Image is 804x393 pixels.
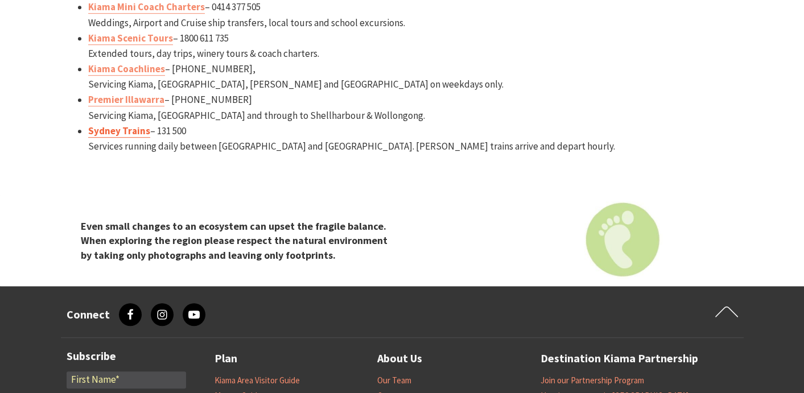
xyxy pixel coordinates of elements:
[88,31,739,61] li: – 1800 611 735 Extended tours, day trips, winery tours & coach charters.
[88,1,205,14] a: Kiama Mini Coach Charters
[215,375,300,386] a: Kiama Area Visitor Guide
[88,125,150,138] a: Sydney Trains
[377,349,422,368] a: About Us
[215,349,237,368] a: Plan
[88,93,164,106] a: Premier Illawarra
[67,371,186,388] input: First Name*
[81,220,387,261] strong: Even small changes to an ecosystem can upset the fragile balance. When exploring the region pleas...
[88,61,739,92] li: – [PHONE_NUMBER], Servicing Kiama, [GEOGRAPHIC_DATA], [PERSON_NAME] and [GEOGRAPHIC_DATA] on week...
[541,349,698,368] a: Destination Kiama Partnership
[88,123,739,154] li: – 131 500 Services running daily between [GEOGRAPHIC_DATA] and [GEOGRAPHIC_DATA]. [PERSON_NAME] t...
[67,349,186,363] h3: Subscribe
[88,63,165,76] a: Kiama Coachlines
[67,308,110,321] h3: Connect
[88,92,739,123] li: – [PHONE_NUMBER] Servicing Kiama, [GEOGRAPHIC_DATA] and through to Shellharbour & Wollongong.
[88,32,173,45] a: Kiama Scenic Tours
[377,375,411,386] a: Our Team
[541,375,644,386] a: Join our Partnership Program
